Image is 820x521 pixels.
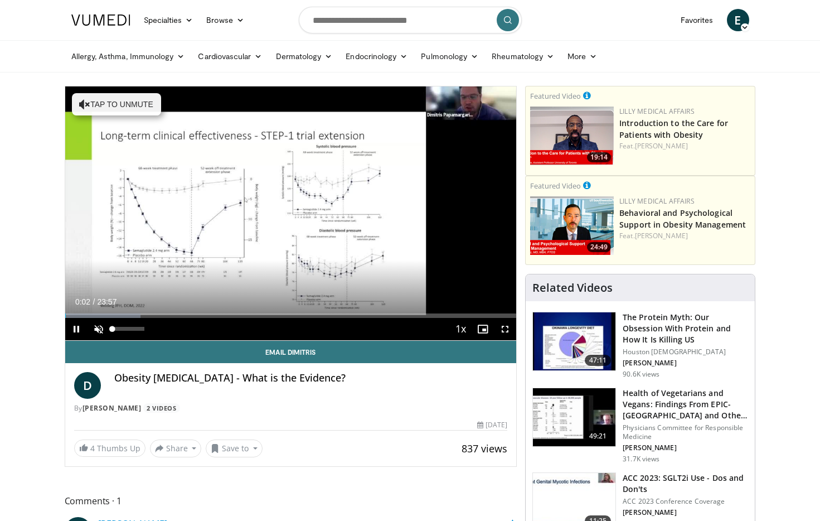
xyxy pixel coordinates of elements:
button: Tap to unmute [72,93,161,115]
h4: Obesity [MEDICAL_DATA] - What is the Evidence? [114,372,508,384]
div: Feat. [619,231,750,241]
a: More [561,45,604,67]
h3: Health of Vegetarians and Vegans: Findings From EPIC-[GEOGRAPHIC_DATA] and Othe… [623,388,748,421]
p: [PERSON_NAME] [623,359,748,368]
h3: The Protein Myth: Our Obsession With Protein and How It Is Killing US [623,312,748,345]
a: Allergy, Asthma, Immunology [65,45,192,67]
a: Email Dimitris [65,341,517,363]
div: Progress Bar [65,313,517,318]
span: 24:49 [587,242,611,252]
span: / [93,297,95,306]
input: Search topics, interventions [299,7,522,33]
a: Introduction to the Care for Patients with Obesity [619,118,728,140]
div: Feat. [619,141,750,151]
video-js: Video Player [65,86,517,341]
a: Dermatology [269,45,339,67]
p: 90.6K views [623,370,659,379]
p: ACC 2023 Conference Coverage [623,497,748,506]
a: E [727,9,749,31]
h3: ACC 2023: SGLT2i Use - Dos and Don'ts [623,472,748,495]
button: Unmute [88,318,110,340]
a: D [74,372,101,399]
a: 47:11 The Protein Myth: Our Obsession With Protein and How It Is Killing US Houston [DEMOGRAPHIC_... [532,312,748,379]
a: 2 Videos [143,403,180,413]
span: 837 views [462,442,507,455]
small: Featured Video [530,91,581,101]
button: Fullscreen [494,318,516,340]
a: Behavioral and Psychological Support in Obesity Management [619,208,746,230]
span: 0:02 [75,297,90,306]
a: Endocrinology [339,45,414,67]
p: Physicians Committee for Responsible Medicine [623,423,748,441]
button: Save to [206,440,263,457]
a: [PERSON_NAME] [83,403,142,413]
a: Lilly Medical Affairs [619,196,695,206]
button: Playback Rate [449,318,472,340]
div: Volume Level [113,327,144,331]
a: 24:49 [530,196,614,255]
p: 31.7K views [623,455,659,464]
button: Pause [65,318,88,340]
p: [PERSON_NAME] [623,508,748,517]
img: acc2e291-ced4-4dd5-b17b-d06994da28f3.png.150x105_q85_crop-smart_upscale.png [530,107,614,165]
span: 19:14 [587,152,611,162]
span: 49:21 [585,431,612,442]
a: [PERSON_NAME] [635,141,688,151]
span: 4 [90,443,95,454]
a: 4 Thumbs Up [74,440,145,457]
span: Comments 1 [65,494,517,508]
a: Lilly Medical Affairs [619,107,695,116]
h4: Related Videos [532,281,613,295]
a: Favorites [674,9,720,31]
img: b7b8b05e-5021-418b-a89a-60a270e7cf82.150x105_q85_crop-smart_upscale.jpg [533,312,615,370]
a: 49:21 Health of Vegetarians and Vegans: Findings From EPIC-[GEOGRAPHIC_DATA] and Othe… Physicians... [532,388,748,464]
a: [PERSON_NAME] [635,231,688,240]
img: VuMedi Logo [71,15,130,26]
a: Specialties [137,9,200,31]
a: Rheumatology [485,45,561,67]
a: 19:14 [530,107,614,165]
button: Share [150,440,202,457]
small: Featured Video [530,181,581,191]
div: [DATE] [477,420,507,430]
img: 606f2b51-b844-428b-aa21-8c0c72d5a896.150x105_q85_crop-smart_upscale.jpg [533,388,615,446]
span: 47:11 [585,355,612,366]
a: Cardiovascular [191,45,269,67]
div: By [74,403,508,413]
button: Enable picture-in-picture mode [472,318,494,340]
p: Houston [DEMOGRAPHIC_DATA] [623,348,748,356]
img: ba3304f6-7838-4e41-9c0f-2e31ebde6754.png.150x105_q85_crop-smart_upscale.png [530,196,614,255]
a: Browse [200,9,251,31]
a: Pulmonology [414,45,485,67]
p: [PERSON_NAME] [623,443,748,452]
span: 23:57 [97,297,117,306]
